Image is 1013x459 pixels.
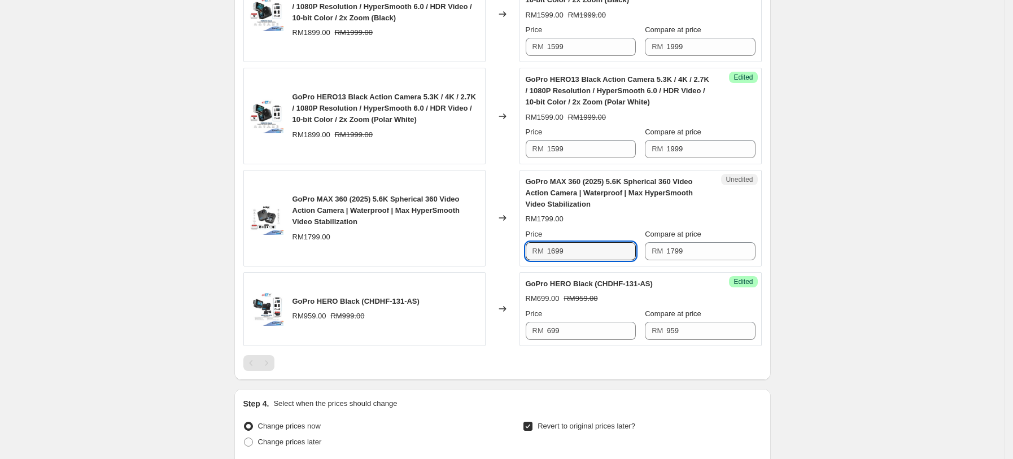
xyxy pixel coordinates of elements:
span: GoPro HERO13 Black Action Camera 5.3K / 4K / 2.7K / 1080P Resolution / HyperSmooth 6.0 / HDR Vide... [526,75,709,106]
span: Compare at price [645,25,701,34]
span: RM1599.00 [526,113,564,121]
span: Edited [733,73,753,82]
span: RM999.00 [330,312,364,320]
span: Unedited [726,175,753,184]
span: RM [532,326,544,335]
span: Edited [733,277,753,286]
p: Select when the prices should change [273,398,397,409]
span: GoPro MAX 360 (2025) 5.6K Spherical 360 Video Action Camera | Waterproof | Max HyperSmooth Video ... [526,177,693,208]
span: RM1999.00 [568,11,606,19]
span: Compare at price [645,230,701,238]
span: RM1799.00 [526,215,564,223]
span: RM1999.00 [335,130,373,139]
span: Price [526,25,543,34]
span: RM [652,247,663,255]
span: RM959.00 [564,294,597,303]
img: 818279029352_810116382859_80x.png [250,201,283,235]
img: 810116381616_810116382156_80x.png [250,99,283,133]
span: RM [652,145,663,153]
span: GoPro HERO Black (CHDHF-131-AS) [526,279,653,288]
span: Price [526,230,543,238]
span: RM1999.00 [568,113,606,121]
h2: Step 4. [243,398,269,409]
span: GoPro HERO Black (CHDHF-131-AS) [292,297,420,305]
span: Change prices now [258,422,321,430]
span: RM699.00 [526,294,560,303]
span: Price [526,128,543,136]
span: RM1899.00 [292,130,330,139]
img: 810116381876_FR4424_80x.png [250,292,283,326]
span: Compare at price [645,309,701,318]
span: RM [532,247,544,255]
span: RM [532,42,544,51]
span: RM [652,42,663,51]
span: RM [532,145,544,153]
span: RM1599.00 [526,11,564,19]
span: RM1999.00 [335,28,373,37]
span: RM [652,326,663,335]
span: RM959.00 [292,312,326,320]
span: Price [526,309,543,318]
nav: Pagination [243,355,274,371]
span: Revert to original prices later? [538,422,635,430]
span: Compare at price [645,128,701,136]
span: GoPro HERO13 Black Action Camera 5.3K / 4K / 2.7K / 1080P Resolution / HyperSmooth 6.0 / HDR Vide... [292,93,476,124]
span: Change prices later [258,438,322,446]
span: GoPro MAX 360 (2025) 5.6K Spherical 360 Video Action Camera | Waterproof | Max HyperSmooth Video ... [292,195,460,226]
span: RM1899.00 [292,28,330,37]
span: RM1799.00 [292,233,330,241]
